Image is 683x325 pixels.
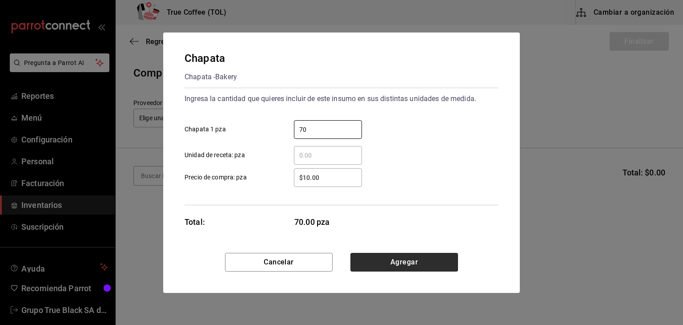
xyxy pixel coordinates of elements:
div: Chapata [185,50,237,66]
input: Precio de compra: pza [294,172,362,183]
span: Unidad de receta: pza [185,150,245,160]
input: Unidad de receta: pza [294,150,362,161]
button: Cancelar [225,253,333,272]
button: Agregar [350,253,458,272]
span: 70.00 pza [294,216,362,228]
span: Chapata 1 pza [185,125,226,134]
input: Chapata 1 pza [294,124,362,135]
span: Precio de compra: pza [185,173,247,182]
div: Ingresa la cantidad que quieres incluir de este insumo en sus distintas unidades de medida. [185,92,498,106]
div: Total: [185,216,205,228]
div: Chapata - Bakery [185,70,237,84]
